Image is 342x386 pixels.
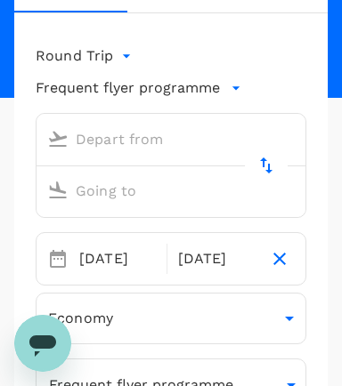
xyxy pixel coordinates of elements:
div: Round Trip [36,42,135,70]
button: Open [293,189,297,192]
iframe: Button to launch messaging window [14,315,71,372]
button: delete [245,144,288,187]
input: Going to [40,177,268,205]
div: [DATE] [72,241,163,277]
input: Depart from [40,125,268,153]
button: Open [293,137,297,141]
p: Frequent flyer programme [36,77,220,99]
button: Frequent flyer programme [36,77,241,99]
div: Economy [36,296,306,341]
div: [DATE] [171,241,262,277]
